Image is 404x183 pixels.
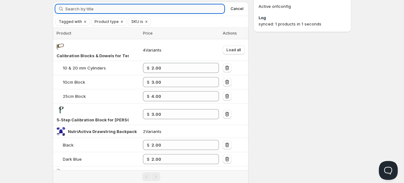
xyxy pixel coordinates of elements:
div: 5-Step Calibration Block for Lange Skinfold Caliper - Plastic 50mm [57,117,129,123]
span: 25cm Block [63,94,86,99]
span: Product type [95,19,119,24]
input: 5.00 [151,109,210,119]
button: Product type [91,18,119,25]
div: Calibration Blocks & Dowels for Testing [57,53,129,59]
span: 10 & 20 mm Cylinders [63,65,106,70]
strong: $ [147,65,150,70]
td: 4 Variants [141,39,221,61]
button: Cancel [228,5,246,13]
div: Black [63,142,74,148]
strong: $ [147,157,150,162]
h3: Log [259,14,346,21]
button: Load all [223,46,245,54]
p: Active on 1 config [259,3,346,9]
button: Clear [82,18,88,25]
div: Dark Blue [63,156,82,162]
span: Product [57,31,71,36]
strong: $ [147,112,150,117]
span: SKU is [131,19,143,24]
span: Load all [227,47,241,53]
input: 4.00 [151,154,210,164]
div: synced: 1 products in 1 seconds [259,21,346,27]
td: 2 Variants [141,125,221,138]
input: 3.00 [151,77,210,87]
div: NutriActiva Drawstring Backpack [68,128,137,135]
span: Tagged with [59,19,82,24]
iframe: Help Scout Beacon - Open [379,161,398,180]
strong: $ [147,94,150,99]
strong: $ [147,142,150,147]
input: 6.00 [151,91,210,101]
span: Actions [223,31,237,36]
span: 10cm Block [63,80,85,85]
input: 3.00 [151,63,210,73]
span: Dark Blue [63,157,82,162]
nav: Pagination [53,170,248,183]
div: 10 & 20 mm Cylinders [63,65,106,71]
input: 4.00 [151,140,210,150]
span: Black [63,142,74,147]
button: Clear [119,18,125,25]
span: Calibration Blocks & Dowels for Testing [57,53,138,58]
span: NutriActiva Drawstring Backpack [68,129,137,134]
button: SKU is [128,18,143,25]
input: Search by title [65,4,224,13]
button: Clear [143,18,150,25]
span: Price [143,31,153,36]
span: 5-Step Calibration Block for [PERSON_NAME] Skinfold Caliper - Plastic 50mm [57,117,216,122]
span: Cancel [231,6,243,11]
strong: $ [147,80,150,85]
div: 25cm Block [63,93,86,99]
button: Tagged with [56,18,82,25]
